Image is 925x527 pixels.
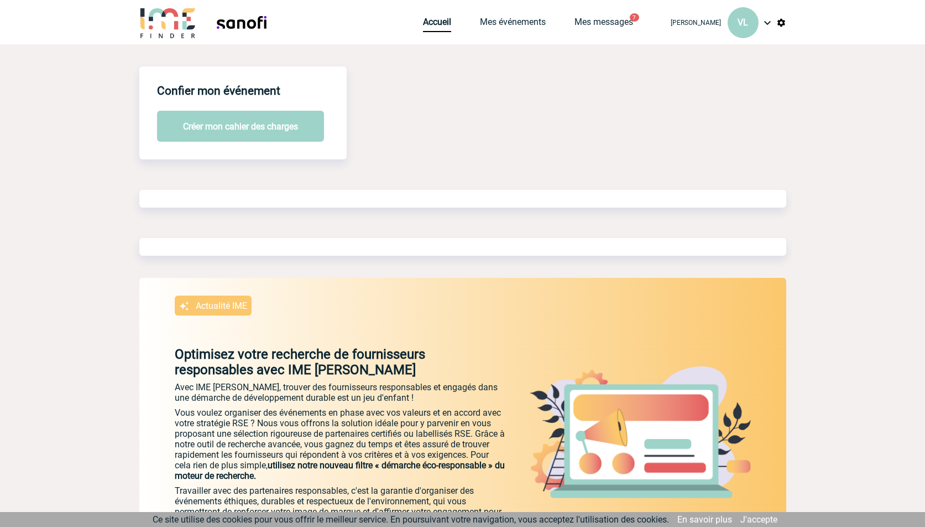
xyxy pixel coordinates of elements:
a: Mes événements [480,17,546,32]
p: Actualité IME [196,301,247,311]
a: Mes messages [574,17,633,32]
button: Créer mon cahier des charges [157,111,324,142]
h4: Confier mon événement [157,84,280,97]
span: VL [738,17,748,28]
a: J'accepte [740,514,777,525]
p: Vous voulez organiser des événements en phase avec vos valeurs et en accord avec votre stratégie ... [175,407,506,481]
img: IME-Finder [139,7,197,38]
button: 7 [630,13,639,22]
span: Ce site utilise des cookies pour vous offrir le meilleur service. En poursuivant votre navigation... [153,514,669,525]
span: utilisez notre nouveau filtre « démarche éco-responsable » du moteur de recherche. [175,460,505,481]
p: Optimisez votre recherche de fournisseurs responsables avec IME [PERSON_NAME] [139,347,506,378]
span: [PERSON_NAME] [671,19,721,27]
a: Accueil [423,17,451,32]
a: En savoir plus [677,514,732,525]
p: Avec IME [PERSON_NAME], trouver des fournisseurs responsables et engagés dans une démarche de dév... [175,382,506,403]
img: actu.png [530,366,751,498]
